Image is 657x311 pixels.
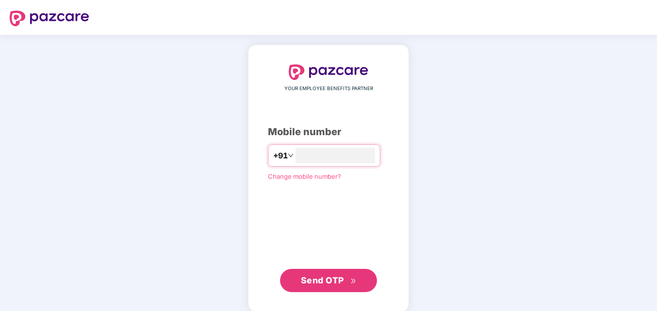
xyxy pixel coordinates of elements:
[10,11,89,26] img: logo
[268,172,341,180] a: Change mobile number?
[280,269,377,292] button: Send OTPdouble-right
[301,275,344,285] span: Send OTP
[273,150,288,162] span: +91
[284,85,373,93] span: YOUR EMPLOYEE BENEFITS PARTNER
[289,64,368,80] img: logo
[268,124,389,140] div: Mobile number
[350,278,357,284] span: double-right
[288,153,294,158] span: down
